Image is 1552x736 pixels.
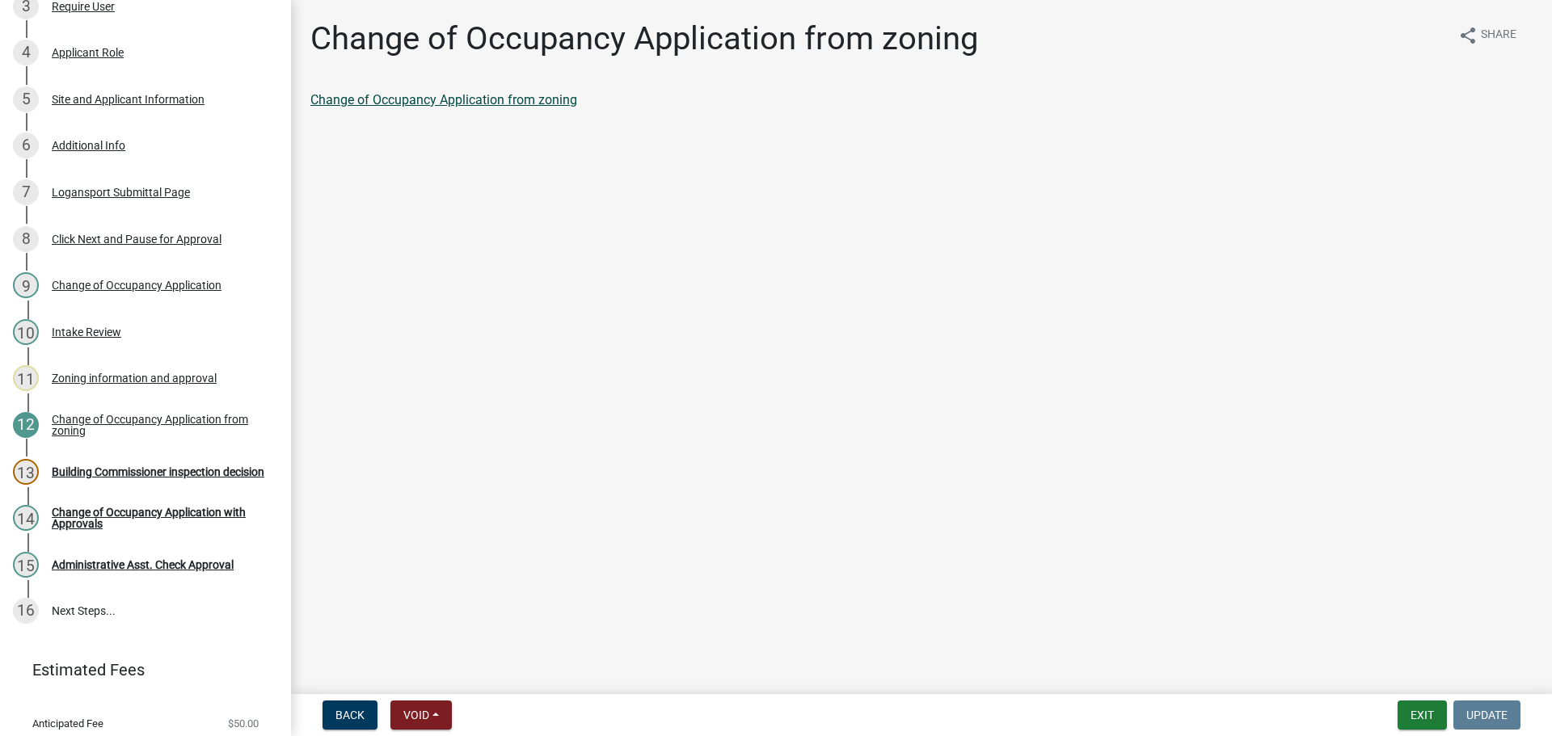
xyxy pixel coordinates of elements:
[13,319,39,345] div: 10
[1458,26,1478,45] i: share
[32,718,103,729] span: Anticipated Fee
[52,94,205,105] div: Site and Applicant Information
[52,1,115,12] div: Require User
[52,507,265,529] div: Change of Occupancy Application with Approvals
[13,272,39,298] div: 9
[1466,709,1508,721] span: Update
[13,598,39,624] div: 16
[52,140,125,151] div: Additional Info
[310,19,978,58] h1: Change of Occupancy Application from zoning
[1481,26,1516,45] span: Share
[52,466,264,477] div: Building Commissioner inspection decision
[335,709,365,721] span: Back
[52,47,124,58] div: Applicant Role
[52,326,121,338] div: Intake Review
[323,700,377,730] button: Back
[13,552,39,578] div: 15
[13,505,39,531] div: 14
[13,412,39,438] div: 12
[13,226,39,252] div: 8
[52,280,221,291] div: Change of Occupancy Application
[13,40,39,65] div: 4
[52,233,221,245] div: Click Next and Pause for Approval
[52,559,234,570] div: Administrative Asst. Check Approval
[1398,700,1447,730] button: Exit
[310,92,577,107] a: Change of Occupancy Application from zoning
[403,709,429,721] span: Void
[390,700,452,730] button: Void
[13,132,39,158] div: 6
[13,86,39,112] div: 5
[13,179,39,205] div: 7
[13,459,39,485] div: 13
[52,372,217,384] div: Zoning information and approval
[52,414,265,436] div: Change of Occupancy Application from zoning
[52,187,190,198] div: Logansport Submittal Page
[1445,19,1529,51] button: shareShare
[1453,700,1520,730] button: Update
[13,365,39,391] div: 11
[228,718,259,729] span: $50.00
[13,654,265,686] a: Estimated Fees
